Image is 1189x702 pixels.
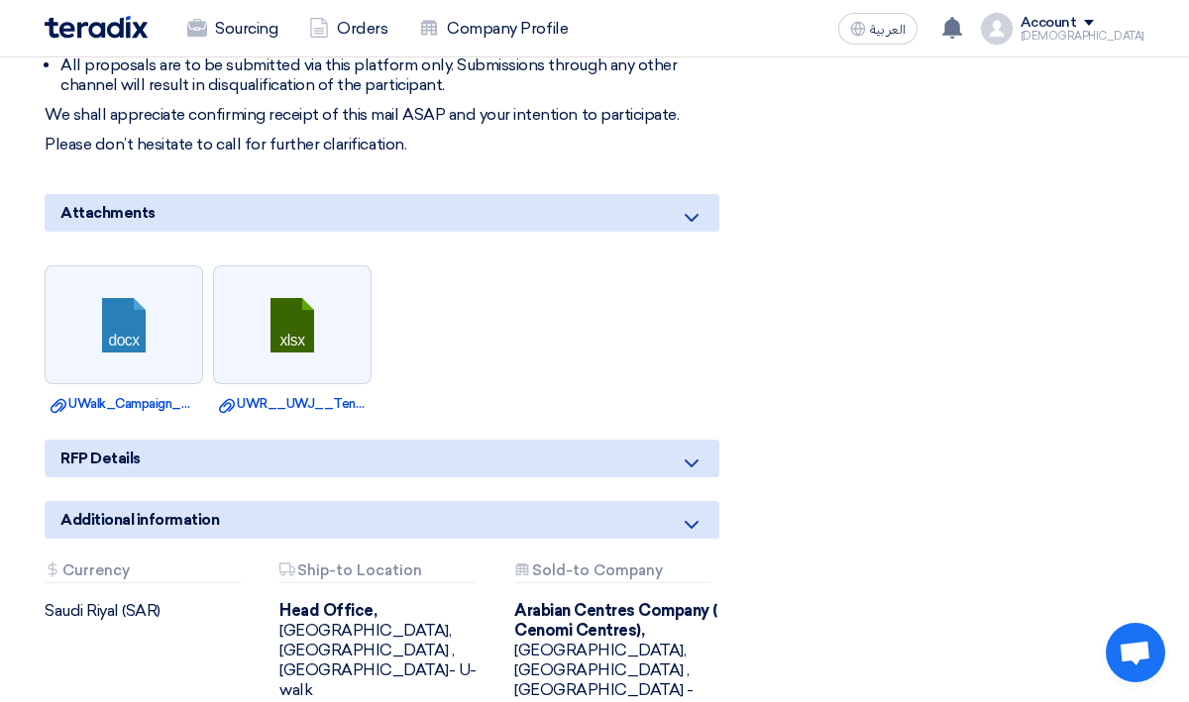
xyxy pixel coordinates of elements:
img: Teradix logo [45,16,148,39]
a: UWR__UWJ__Tenant_list.xlsx [219,394,366,414]
span: RFP Details [60,448,141,469]
b: Head Office, [279,601,377,620]
button: العربية [838,13,918,45]
div: Account [1021,15,1077,32]
a: Sourcing [171,7,293,50]
div: [GEOGRAPHIC_DATA], [GEOGRAPHIC_DATA] ,[GEOGRAPHIC_DATA]- U-walk [279,601,485,700]
div: Ship-to Location [279,562,477,583]
a: Open chat [1106,623,1165,682]
li: All proposals are to be submitted via this platform only. Submissions through any other channel w... [60,55,719,95]
div: Currency [45,562,242,583]
p: We shall appreciate confirming receipt of this mail ASAP and your intention to participate. [45,105,719,125]
img: profile_test.png [981,13,1013,45]
div: Sold-to Company [514,562,711,583]
span: Attachments [60,202,156,224]
a: UWalk_Campaign_RFP.docx [51,394,197,414]
div: Saudi Riyal (SAR) [45,601,250,621]
a: Company Profile [403,7,584,50]
b: Arabian Centres Company ( Cenomi Centres), [514,601,717,640]
span: العربية [870,23,906,37]
div: [DEMOGRAPHIC_DATA] [1021,31,1144,42]
p: Please don’t hesitate to call for further clarification. [45,135,719,154]
a: Orders [293,7,403,50]
span: Additional information [60,509,219,531]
